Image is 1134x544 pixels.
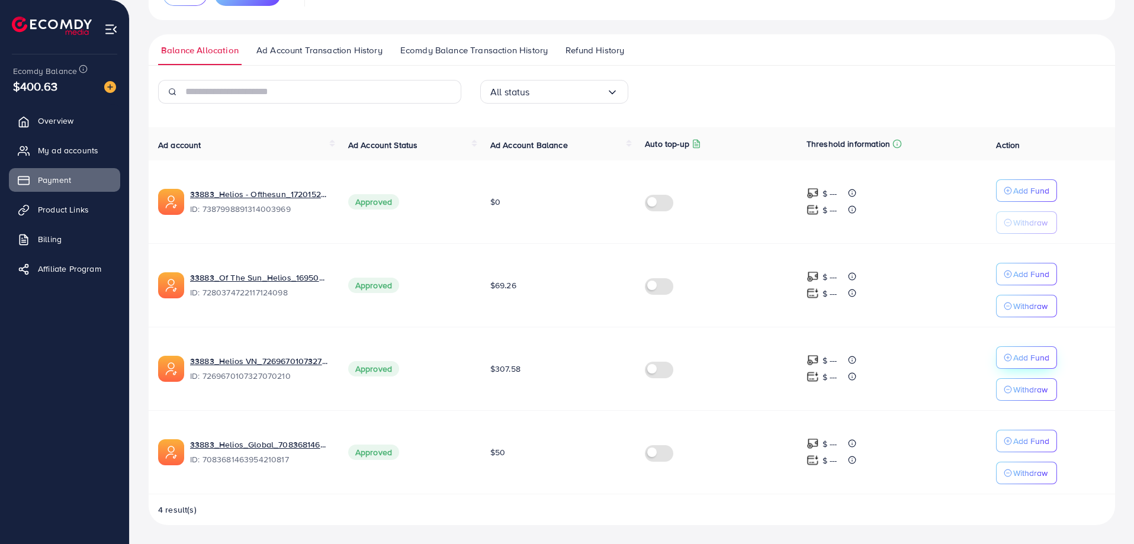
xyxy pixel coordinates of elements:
p: $ --- [823,453,837,468]
p: Add Fund [1013,434,1049,448]
span: My ad accounts [38,144,98,156]
img: menu [104,22,118,36]
p: Add Fund [1013,184,1049,198]
span: Ad account [158,139,201,151]
img: top-up amount [807,187,819,199]
div: <span class='underline'>33883_Helios VN_7269670107327070210</span></br>7269670107327070210 [190,355,329,382]
span: $69.26 [490,279,516,291]
p: $ --- [823,287,837,301]
p: Threshold information [807,137,890,151]
span: Balance Allocation [161,44,239,57]
span: Ecomdy Balance [13,65,77,77]
div: <span class='underline'>33883_Of The Sun_Helios_1695094360912</span></br>7280374722117124098 [190,272,329,299]
button: Add Fund [996,430,1057,452]
img: top-up amount [807,271,819,283]
button: Add Fund [996,346,1057,369]
span: Approved [348,445,399,460]
span: $400.63 [13,78,57,95]
p: Withdraw [1013,215,1048,230]
p: $ --- [823,203,837,217]
button: Add Fund [996,263,1057,285]
img: ic-ads-acc.e4c84228.svg [158,439,184,465]
img: top-up amount [807,204,819,216]
img: logo [12,17,92,35]
button: Withdraw [996,462,1057,484]
img: ic-ads-acc.e4c84228.svg [158,356,184,382]
img: top-up amount [807,287,819,300]
p: $ --- [823,353,837,368]
input: Search for option [530,83,606,101]
span: Ecomdy Balance Transaction History [400,44,548,57]
span: Ad Account Transaction History [256,44,383,57]
img: ic-ads-acc.e4c84228.svg [158,272,184,298]
img: ic-ads-acc.e4c84228.svg [158,189,184,215]
a: 33883_Helios_Global_7083681463954210817 [190,439,329,450]
p: $ --- [823,370,837,384]
div: <span class='underline'>33883_Helios_Global_7083681463954210817</span></br>7083681463954210817 [190,439,329,466]
span: ID: 7280374722117124098 [190,287,329,298]
span: Approved [348,194,399,210]
div: <span class='underline'>33883_Helios - Ofthesun_1720152544119</span></br>7387998891314003969 [190,188,329,215]
p: Withdraw [1013,382,1048,397]
img: top-up amount [807,371,819,383]
p: $ --- [823,437,837,451]
span: Payment [38,174,71,186]
button: Withdraw [996,378,1057,401]
span: Approved [348,361,399,376]
span: All status [490,83,530,101]
span: $50 [490,446,505,458]
div: Search for option [480,80,628,104]
a: 33883_Helios - Ofthesun_1720152544119 [190,188,329,200]
span: Billing [38,233,62,245]
a: Payment [9,168,120,192]
img: image [104,81,116,93]
span: ID: 7269670107327070210 [190,370,329,382]
a: 33883_Helios VN_7269670107327070210 [190,355,329,367]
p: $ --- [823,270,837,284]
a: Overview [9,109,120,133]
button: Withdraw [996,295,1057,317]
span: Ad Account Balance [490,139,568,151]
p: Add Fund [1013,350,1049,365]
a: My ad accounts [9,139,120,162]
button: Withdraw [996,211,1057,234]
span: $0 [490,196,500,208]
p: Withdraw [1013,299,1048,313]
img: top-up amount [807,354,819,366]
span: Refund History [566,44,624,57]
iframe: Chat [1084,491,1125,535]
a: Product Links [9,198,120,221]
span: ID: 7083681463954210817 [190,453,329,465]
button: Add Fund [996,179,1057,202]
p: Auto top-up [645,137,689,151]
p: Withdraw [1013,466,1048,480]
span: Ad Account Status [348,139,418,151]
span: Action [996,139,1020,151]
img: top-up amount [807,437,819,450]
span: Overview [38,115,73,127]
p: $ --- [823,186,837,201]
span: Product Links [38,204,89,215]
a: 33883_Of The Sun_Helios_1695094360912 [190,272,329,284]
p: Add Fund [1013,267,1049,281]
span: Approved [348,278,399,293]
a: Billing [9,227,120,251]
span: Affiliate Program [38,263,101,275]
span: $307.58 [490,363,521,375]
span: 4 result(s) [158,504,197,516]
img: top-up amount [807,454,819,466]
a: Affiliate Program [9,257,120,281]
span: ID: 7387998891314003969 [190,203,329,215]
